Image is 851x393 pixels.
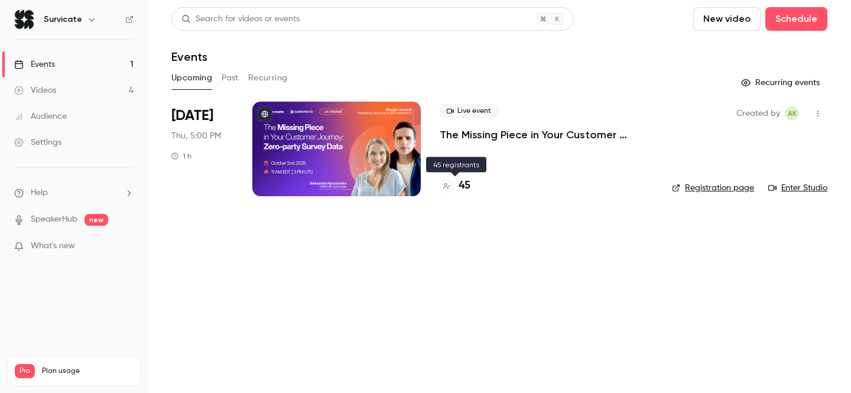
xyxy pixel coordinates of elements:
[31,187,48,199] span: Help
[785,106,799,121] span: Aleksandra Korczyńska
[31,240,75,252] span: What's new
[44,14,82,25] h6: Survicate
[171,102,233,196] div: Oct 2 Thu, 11:00 AM (America/New York)
[42,366,133,376] span: Plan usage
[14,111,67,122] div: Audience
[15,364,35,378] span: Pro
[736,106,780,121] span: Created by
[765,7,827,31] button: Schedule
[181,13,300,25] div: Search for videos or events
[768,182,827,194] a: Enter Studio
[222,69,239,87] button: Past
[15,10,34,29] img: Survicate
[459,178,470,194] h4: 45
[85,214,108,226] span: new
[788,106,797,121] span: AK
[693,7,761,31] button: New video
[14,59,55,70] div: Events
[171,50,207,64] h1: Events
[171,130,221,142] span: Thu, 5:00 PM
[171,69,212,87] button: Upcoming
[171,106,213,125] span: [DATE]
[440,104,498,118] span: Live event
[440,178,470,194] a: 45
[14,137,61,148] div: Settings
[14,187,134,199] li: help-dropdown-opener
[31,213,77,226] a: SpeakerHub
[672,182,754,194] a: Registration page
[119,241,134,252] iframe: Noticeable Trigger
[736,73,827,92] button: Recurring events
[440,128,653,142] a: The Missing Piece in Your Customer Journey: Zero-party Survey Data
[14,85,56,96] div: Videos
[248,69,288,87] button: Recurring
[171,151,191,161] div: 1 h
